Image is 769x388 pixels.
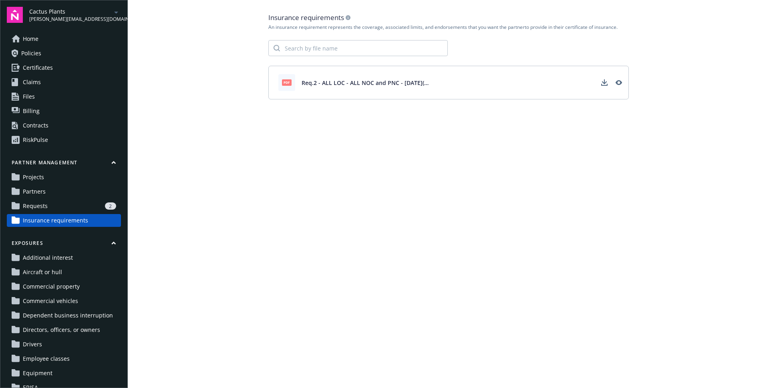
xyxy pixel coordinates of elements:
[7,367,121,380] a: Equipment
[7,240,121,250] button: Exposures
[105,202,116,210] div: 2
[23,200,48,212] span: Requests
[7,90,121,103] a: Files
[23,323,100,336] span: Directors, officers, or owners
[7,32,121,45] a: Home
[23,266,62,279] span: Aircraft or hull
[23,119,48,132] div: Contracts
[23,171,44,184] span: Projects
[268,24,629,30] div: An insurance requirement represents the coverage, associated limits, and endorsements that you wa...
[7,119,121,132] a: Contracts
[7,76,121,89] a: Claims
[23,90,35,103] span: Files
[598,76,611,89] a: Download
[302,79,430,87] span: Req.2 - ALL LOC - ALL NOC and PNC - Apr 29(Demo)
[23,338,42,351] span: Drivers
[7,352,121,365] a: Employee classes
[268,13,629,22] div: Insurance requirements
[23,105,40,117] span: Billing
[7,200,121,212] a: Requests2
[612,76,625,89] a: View
[23,76,41,89] span: Claims
[7,280,121,293] a: Commercial property
[23,61,53,74] span: Certificates
[274,45,280,51] svg: Search
[7,251,121,264] a: Additional interest
[7,185,121,198] a: Partners
[7,323,121,336] a: Directors, officers, or owners
[21,47,41,60] span: Policies
[7,7,23,23] img: navigator-logo.svg
[23,295,78,307] span: Commercial vehicles
[7,105,121,117] a: Billing
[23,367,52,380] span: Equipment
[23,280,80,293] span: Commercial property
[7,61,121,74] a: Certificates
[111,7,121,17] a: arrowDropDown
[7,338,121,351] a: Drivers
[7,171,121,184] a: Projects
[29,16,111,23] span: [PERSON_NAME][EMAIL_ADDRESS][DOMAIN_NAME]
[29,7,111,16] span: Cactus Plants
[23,32,38,45] span: Home
[23,352,70,365] span: Employee classes
[23,251,73,264] span: Additional interest
[23,309,113,322] span: Dependent business interruption
[7,159,121,169] button: Partner management
[23,214,88,227] span: Insurance requirements
[7,214,121,227] a: Insurance requirements
[7,295,121,307] a: Commercial vehicles
[7,309,121,322] a: Dependent business interruption
[7,47,121,60] a: Policies
[282,79,292,85] span: pdf
[7,133,121,146] a: RiskPulse
[23,133,48,146] div: RiskPulse
[280,40,447,56] input: Search by file name
[23,185,46,198] span: Partners
[7,266,121,279] a: Aircraft or hull
[29,7,121,23] button: Cactus Plants[PERSON_NAME][EMAIL_ADDRESS][DOMAIN_NAME]arrowDropDown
